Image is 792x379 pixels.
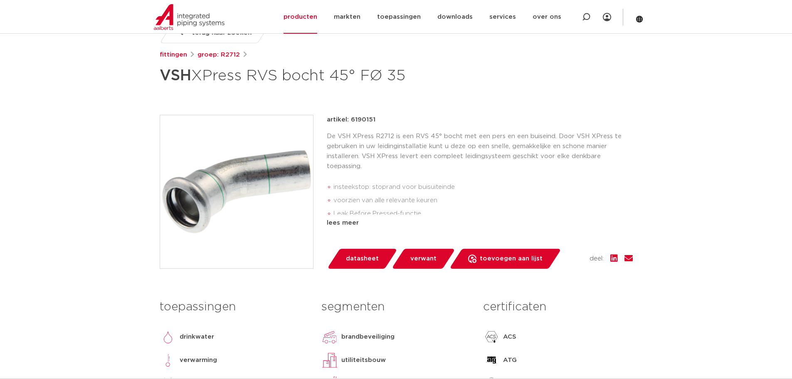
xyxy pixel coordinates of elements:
h1: XPress RVS bocht 45° FØ 35 [160,63,472,88]
p: De VSH XPress R2712 is een RVS 45° bocht met een pers en een buiseind. Door VSH XPress te gebruik... [327,131,633,171]
p: ACS [503,332,516,342]
span: deel: [590,254,604,264]
img: drinkwater [160,329,176,345]
a: fittingen [160,50,187,60]
img: Product Image for VSH XPress RVS bocht 45° FØ 35 [160,115,313,268]
img: brandbeveiliging [321,329,338,345]
p: verwarming [180,355,217,365]
img: utiliteitsbouw [321,352,338,369]
img: ACS [483,329,500,345]
h3: segmenten [321,299,471,315]
p: ATG [503,355,517,365]
span: toevoegen aan lijst [480,252,543,265]
a: groep: R2712 [197,50,240,60]
h3: certificaten [483,299,632,315]
strong: VSH [160,68,191,83]
li: Leak Before Pressed-functie [333,207,633,220]
img: ATG [483,352,500,369]
p: utiliteitsbouw [341,355,386,365]
p: brandbeveiliging [341,332,395,342]
a: datasheet [327,249,397,269]
li: insteekstop: stoprand voor buisuiteinde [333,181,633,194]
a: verwant [391,249,455,269]
span: datasheet [346,252,379,265]
img: verwarming [160,352,176,369]
span: verwant [410,252,437,265]
div: lees meer [327,218,633,228]
li: voorzien van alle relevante keuren [333,194,633,207]
h3: toepassingen [160,299,309,315]
p: artikel: 6190151 [327,115,375,125]
p: drinkwater [180,332,214,342]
